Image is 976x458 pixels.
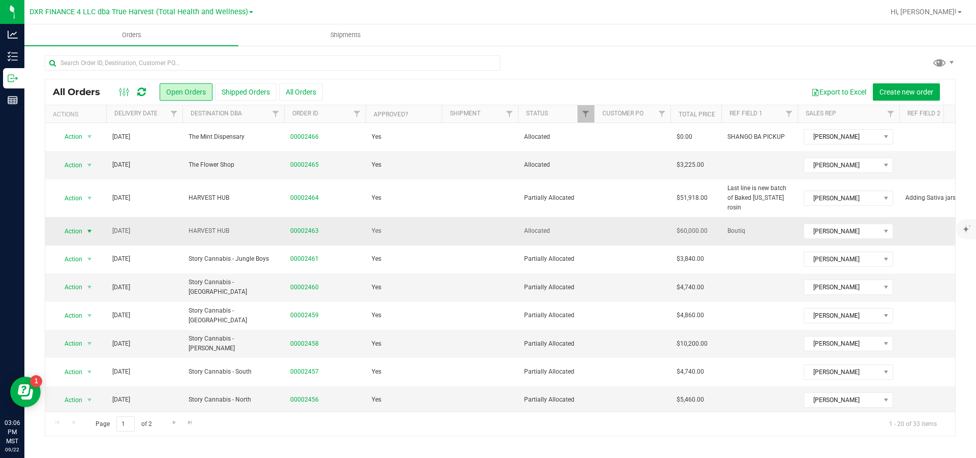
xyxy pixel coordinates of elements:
[805,83,873,101] button: Export to Excel
[804,158,880,172] span: [PERSON_NAME]
[55,280,83,294] span: Action
[372,395,381,405] span: Yes
[804,130,880,144] span: [PERSON_NAME]
[781,105,798,123] a: Filter
[290,395,319,405] a: 00002456
[189,132,278,142] span: The Mint Dispensary
[372,160,381,170] span: Yes
[55,337,83,351] span: Action
[602,110,644,117] a: Customer PO
[189,367,278,377] span: Story Cannabis - South
[727,132,785,142] span: SHANGO BA PICKUP
[53,111,102,118] div: Actions
[267,105,284,123] a: Filter
[112,226,130,236] span: [DATE]
[189,334,278,353] span: Story Cannabis - [PERSON_NAME]
[804,280,880,294] span: [PERSON_NAME]
[112,254,130,264] span: [DATE]
[112,283,130,292] span: [DATE]
[290,226,319,236] a: 00002463
[372,311,381,320] span: Yes
[290,367,319,377] a: 00002457
[372,226,381,236] span: Yes
[501,105,518,123] a: Filter
[729,110,762,117] a: Ref Field 1
[677,311,704,320] span: $4,860.00
[727,226,745,236] span: Boutiq
[372,132,381,142] span: Yes
[8,73,18,83] inline-svg: Outbound
[166,105,182,123] a: Filter
[804,337,880,351] span: [PERSON_NAME]
[290,160,319,170] a: 00002465
[83,191,96,205] span: select
[55,224,83,238] span: Action
[677,193,708,203] span: $51,918.00
[29,8,248,16] span: DXR FINANCE 4 LLC dba True Harvest (Total Health and Wellness)
[677,367,704,377] span: $4,740.00
[5,418,20,446] p: 03:06 PM MST
[112,367,130,377] span: [DATE]
[524,367,588,377] span: Partially Allocated
[679,111,715,118] a: Total Price
[677,339,708,349] span: $10,200.00
[317,30,375,40] span: Shipments
[372,283,381,292] span: Yes
[83,130,96,144] span: select
[238,24,452,46] a: Shipments
[55,158,83,172] span: Action
[806,110,836,117] a: Sales Rep
[372,339,381,349] span: Yes
[189,395,278,405] span: Story Cannabis - North
[905,193,956,203] span: Adding Sativa jars
[526,110,548,117] a: Status
[677,226,708,236] span: $60,000.00
[191,110,242,117] a: Destination DBA
[83,309,96,323] span: select
[55,130,83,144] span: Action
[524,132,588,142] span: Allocated
[189,278,278,297] span: Story Cannabis - [GEOGRAPHIC_DATA]
[804,191,880,205] span: [PERSON_NAME]
[524,311,588,320] span: Partially Allocated
[524,283,588,292] span: Partially Allocated
[112,395,130,405] span: [DATE]
[524,339,588,349] span: Partially Allocated
[677,395,704,405] span: $5,460.00
[160,83,212,101] button: Open Orders
[524,226,588,236] span: Allocated
[290,311,319,320] a: 00002459
[167,416,181,430] a: Go to the next page
[879,88,933,96] span: Create new order
[372,254,381,264] span: Yes
[87,416,160,432] span: Page of 2
[450,110,480,117] a: Shipment
[8,29,18,40] inline-svg: Analytics
[189,193,278,203] span: HARVEST HUB
[524,254,588,264] span: Partially Allocated
[677,160,704,170] span: $3,225.00
[112,160,130,170] span: [DATE]
[524,193,588,203] span: Partially Allocated
[677,283,704,292] span: $4,740.00
[215,83,277,101] button: Shipped Orders
[55,191,83,205] span: Action
[55,365,83,379] span: Action
[10,377,41,407] iframe: Resource center
[189,226,278,236] span: HARVEST HUB
[83,252,96,266] span: select
[114,110,158,117] a: Delivery Date
[55,309,83,323] span: Action
[189,254,278,264] span: Story Cannabis - Jungle Boys
[873,83,940,101] button: Create new order
[8,51,18,62] inline-svg: Inventory
[372,193,381,203] span: Yes
[804,365,880,379] span: [PERSON_NAME]
[108,30,155,40] span: Orders
[45,55,500,71] input: Search Order ID, Destination, Customer PO...
[8,95,18,105] inline-svg: Reports
[83,337,96,351] span: select
[83,280,96,294] span: select
[524,160,588,170] span: Allocated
